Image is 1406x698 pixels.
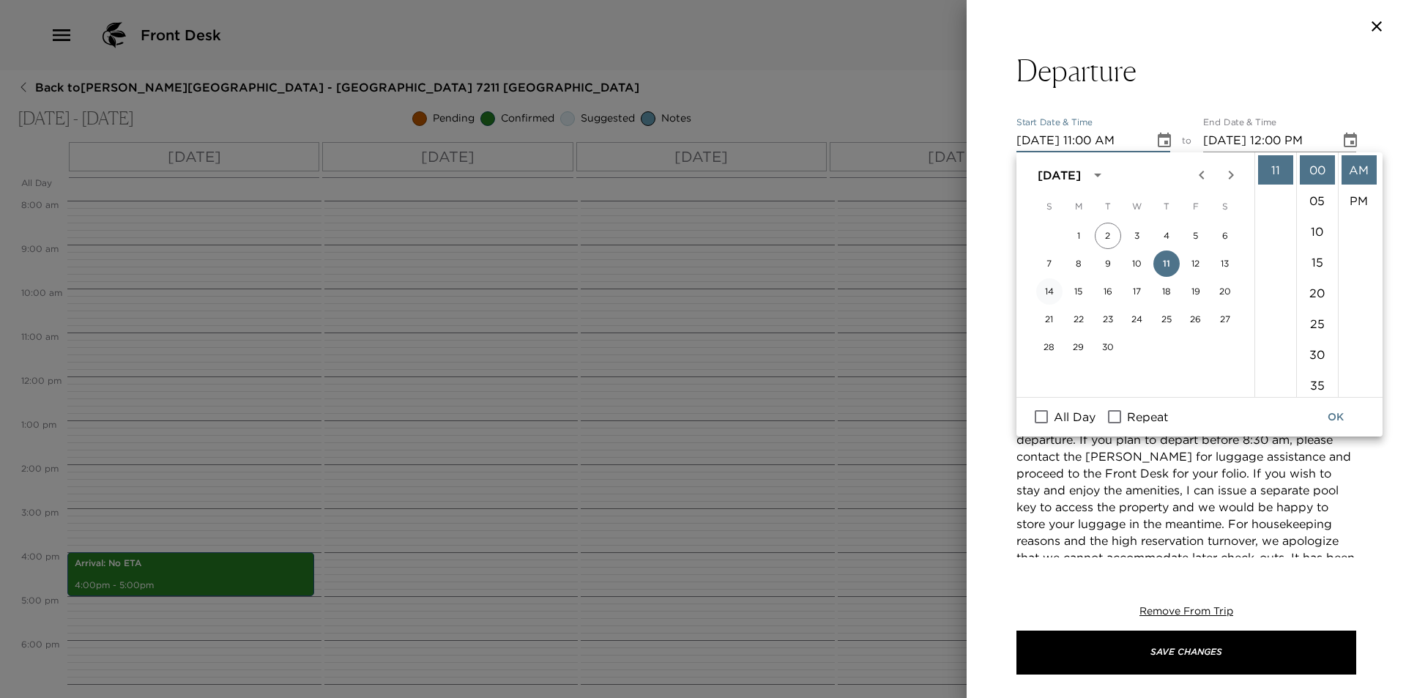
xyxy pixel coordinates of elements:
[1336,126,1365,155] button: Choose date, selected date is Sep 11, 2025
[1095,334,1121,360] button: 30
[1183,306,1209,333] button: 26
[1300,248,1335,277] li: 15 minutes
[1124,278,1150,305] button: 17
[1255,152,1296,397] ul: Select hours
[1016,53,1356,88] button: Departure
[1300,278,1335,308] li: 20 minutes
[1300,371,1335,400] li: 35 minutes
[1065,334,1092,360] button: 29
[1187,160,1216,190] button: Previous month
[1300,340,1335,369] li: 30 minutes
[1016,116,1093,129] label: Start Date & Time
[1036,306,1063,333] button: 21
[1038,166,1081,184] div: [DATE]
[1203,116,1276,129] label: End Date & Time
[1216,160,1246,190] button: Next month
[1342,155,1377,185] li: AM
[1153,223,1180,249] button: 4
[1139,604,1233,619] button: Remove From Trip
[1312,404,1359,431] button: OK
[1300,217,1335,246] li: 10 minutes
[1127,408,1168,426] span: Repeat
[1095,192,1121,221] span: Tuesday
[1153,192,1180,221] span: Thursday
[1036,250,1063,277] button: 7
[1212,223,1238,249] button: 6
[1342,186,1377,215] li: PM
[1124,250,1150,277] button: 10
[1150,126,1179,155] button: Choose date, selected date is Sep 11, 2025
[1065,278,1092,305] button: 15
[1016,381,1356,600] textarea: Check-out and Departure I will be contacting you in your suite prior to Exclusive Resorts check-o...
[1153,250,1180,277] button: 11
[1124,192,1150,221] span: Wednesday
[1124,223,1150,249] button: 3
[1065,192,1092,221] span: Monday
[1054,408,1096,426] span: All Day
[1016,53,1137,88] h3: Departure
[1212,278,1238,305] button: 20
[1338,152,1380,397] ul: Select meridiem
[1258,155,1293,185] li: 11 hours
[1036,278,1063,305] button: 14
[1183,250,1209,277] button: 12
[1183,223,1209,249] button: 5
[1065,250,1092,277] button: 8
[1095,250,1121,277] button: 9
[1085,163,1110,188] button: calendar view is open, switch to year view
[1065,306,1092,333] button: 22
[1095,306,1121,333] button: 23
[1153,306,1180,333] button: 25
[1300,309,1335,338] li: 25 minutes
[1183,192,1209,221] span: Friday
[1065,223,1092,249] button: 1
[1153,278,1180,305] button: 18
[1212,250,1238,277] button: 13
[1296,152,1338,397] ul: Select minutes
[1300,186,1335,215] li: 5 minutes
[1212,306,1238,333] button: 27
[1182,135,1191,152] span: to
[1139,604,1233,617] span: Remove From Trip
[1016,129,1144,152] input: MM/DD/YYYY hh:mm aa
[1095,278,1121,305] button: 16
[1036,334,1063,360] button: 28
[1124,306,1150,333] button: 24
[1203,129,1331,152] input: MM/DD/YYYY hh:mm aa
[1183,278,1209,305] button: 19
[1212,192,1238,221] span: Saturday
[1300,155,1335,185] li: 0 minutes
[1095,223,1121,249] button: 2
[1036,192,1063,221] span: Sunday
[1016,631,1356,675] button: Save Changes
